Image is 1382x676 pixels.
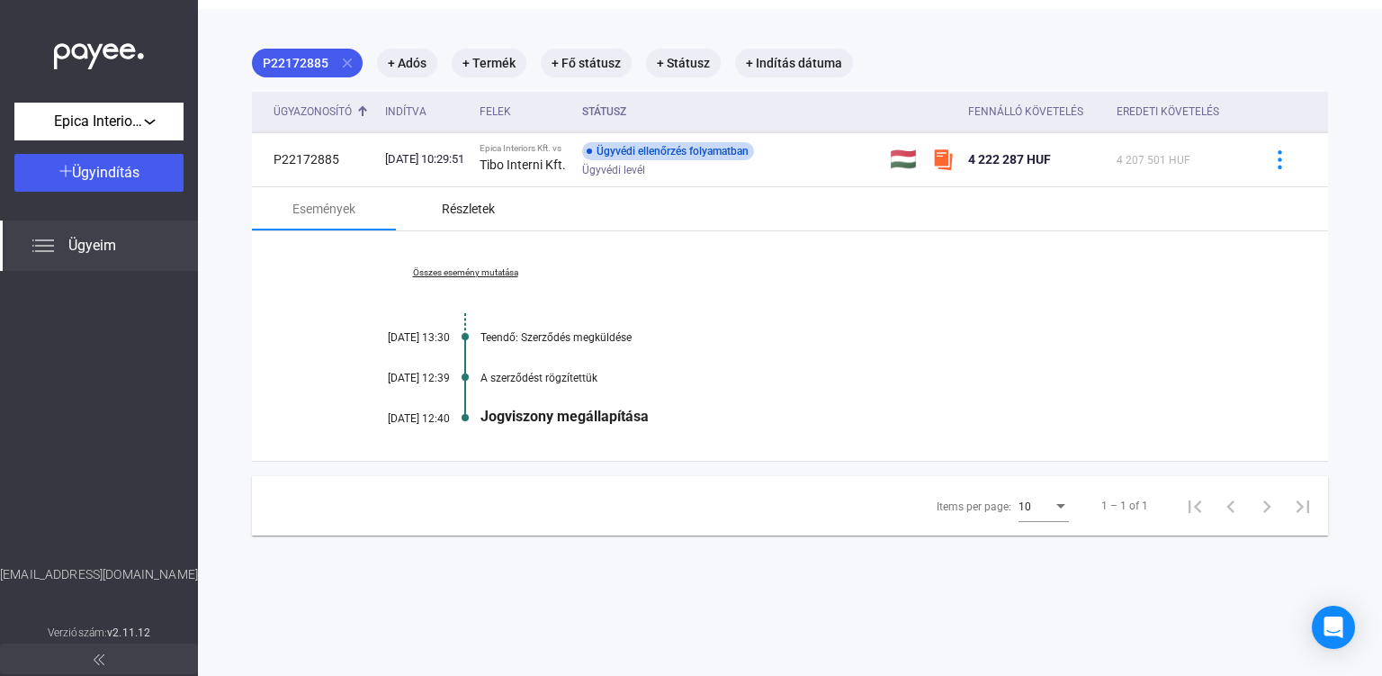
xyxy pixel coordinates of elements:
img: white-payee-white-dot.svg [54,33,144,70]
button: Ügyindítás [14,154,184,192]
img: szamlazzhu-mini [932,149,954,170]
div: Eredeti követelés [1117,101,1219,122]
mat-chip: + Termék [452,49,526,77]
td: 🇭🇺 [883,132,925,186]
div: [DATE] 12:40 [342,412,450,425]
div: Indítva [385,101,466,122]
mat-chip: + Adós [377,49,437,77]
td: P22172885 [252,132,378,186]
button: more-blue [1261,140,1298,178]
span: Ügyindítás [72,164,139,181]
img: arrow-double-left-grey.svg [94,654,104,665]
div: Open Intercom Messenger [1312,606,1355,649]
th: Státusz [575,92,882,132]
div: Teendő: Szerződés megküldése [480,331,1238,344]
div: Jogviszony megállapítása [480,408,1238,425]
div: Részletek [442,198,495,220]
a: Összes esemény mutatása [342,267,588,278]
span: Ügyeim [68,235,116,257]
div: Események [292,198,355,220]
div: Ügyvédi ellenőrzés folyamatban [582,142,754,160]
div: Epica Interiors Kft. vs [480,143,568,154]
div: A szerződést rögzítettük [480,372,1238,384]
span: 4 207 501 HUF [1117,154,1190,167]
div: [DATE] 10:29:51 [385,150,466,168]
span: 4 222 287 HUF [968,152,1051,167]
div: Ügyazonosító [274,101,352,122]
mat-icon: close [339,55,355,71]
mat-chip: + Fő státusz [541,49,632,77]
img: list.svg [32,235,54,257]
strong: v2.11.12 [107,626,150,639]
div: [DATE] 13:30 [342,331,450,344]
button: Epica Interiors Kft. [14,103,184,140]
div: Fennálló követelés [968,101,1102,122]
div: 1 – 1 of 1 [1101,495,1148,517]
img: more-blue [1270,150,1289,169]
span: Ügyvédi levél [582,159,645,181]
strong: Tibo Interni Kft. [480,158,566,172]
button: Last page [1285,488,1321,524]
button: Previous page [1213,488,1249,524]
button: Next page [1249,488,1285,524]
div: Fennálló követelés [968,101,1083,122]
div: Felek [480,101,568,122]
span: Epica Interiors Kft. [54,111,144,132]
div: Eredeti követelés [1117,101,1238,122]
button: First page [1177,488,1213,524]
mat-select: Items per page: [1019,495,1069,517]
div: Indítva [385,101,426,122]
div: Items per page: [937,496,1011,518]
mat-chip: + Indítás dátuma [735,49,853,77]
div: [DATE] 12:39 [342,372,450,384]
mat-chip: P22172885 [252,49,363,77]
div: Ügyazonosító [274,101,371,122]
span: 10 [1019,500,1031,513]
mat-chip: + Státusz [646,49,721,77]
div: Felek [480,101,511,122]
img: plus-white.svg [59,165,72,177]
